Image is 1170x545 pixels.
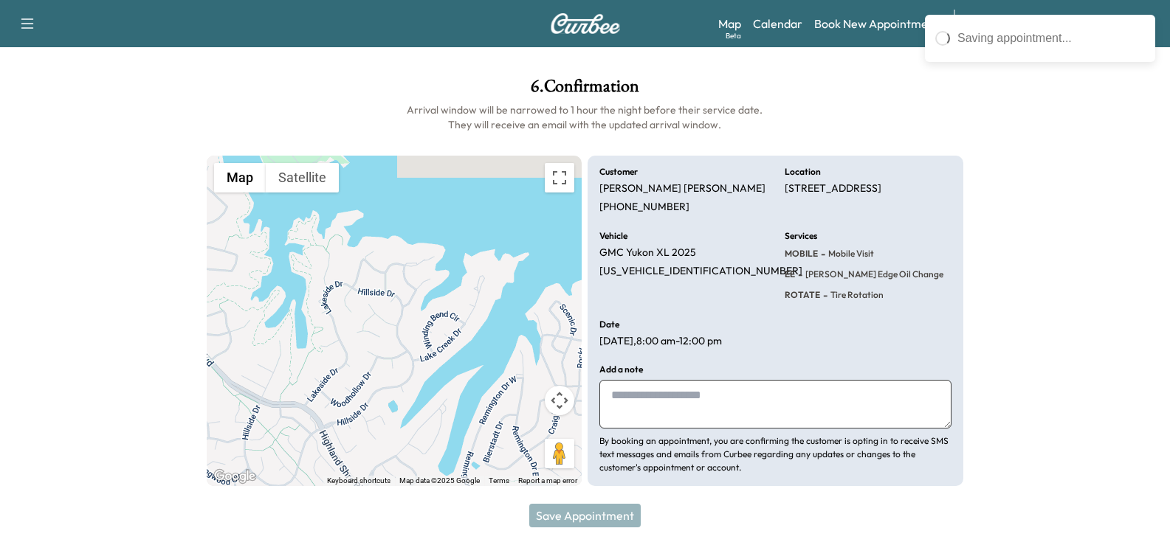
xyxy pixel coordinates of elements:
p: [STREET_ADDRESS] [785,182,881,195]
button: Show street map [214,163,266,192]
h6: Services [785,232,817,240]
p: [PHONE_NUMBER] [599,201,689,214]
p: [PERSON_NAME] [PERSON_NAME] [599,182,765,195]
div: Saving appointment... [957,29,1145,47]
img: Google [210,467,259,486]
span: ROTATE [785,289,820,301]
p: GMC Yukon XL 2025 [599,246,696,260]
button: Drag Pegman onto the map to open Street View [545,439,574,468]
a: Terms (opens in new tab) [489,476,509,485]
p: By booking an appointment, you are confirming the customer is opting in to receive SMS text messa... [599,434,951,474]
h1: 6 . Confirmation [207,77,963,103]
a: Book New Appointment [814,15,939,32]
span: Map data ©2025 Google [399,476,480,485]
span: - [795,267,802,282]
div: Vehicle [571,39,599,48]
button: Map camera controls [545,386,574,415]
span: - [818,246,825,261]
div: Beta [726,30,741,41]
span: Ewing Edge Oil Change [802,268,943,280]
span: Mobile Visit [825,248,874,260]
img: Curbee Logo [550,13,621,34]
button: Keyboard shortcuts [327,476,390,486]
span: MOBILE [785,248,818,260]
h6: Add a note [599,365,643,374]
h6: Date [599,320,619,329]
a: Report a map error [518,476,577,485]
span: - [820,288,827,302]
span: EE [785,268,795,280]
h6: Vehicle [599,232,627,240]
p: [DATE] , 8:00 am - 12:00 pm [599,335,722,348]
div: Customer [377,39,415,48]
a: Open this area in Google Maps (opens a new window) [210,467,259,486]
div: Date [765,39,784,48]
button: Show satellite imagery [266,163,339,192]
h6: Location [785,167,821,176]
div: Location [473,39,509,48]
h6: Customer [599,167,638,176]
h6: Arrival window will be narrowed to 1 hour the night before their service date. They will receive ... [207,103,963,132]
button: Toggle fullscreen view [545,163,574,192]
div: Services [664,39,696,48]
a: MapBeta [718,15,741,32]
p: [US_VEHICLE_IDENTIFICATION_NUMBER] [599,265,802,278]
span: Tire rotation [827,289,884,301]
a: Calendar [753,15,802,32]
